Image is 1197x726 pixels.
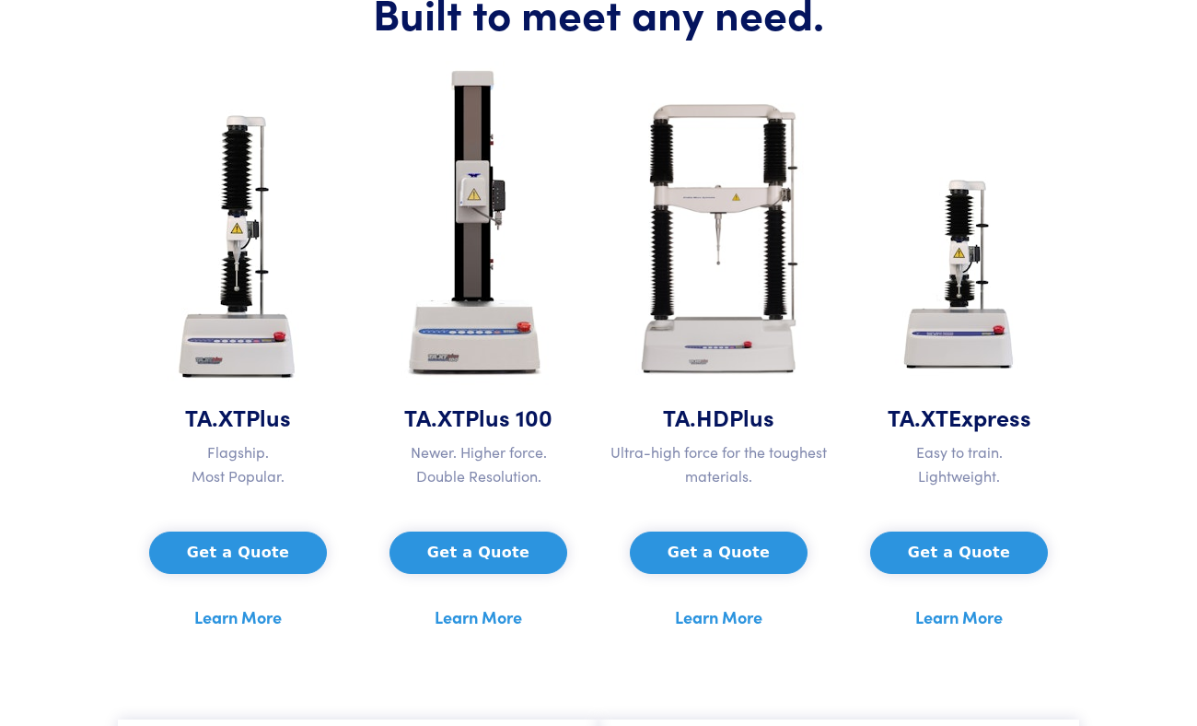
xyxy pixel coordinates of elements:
h5: TA.XT [129,401,347,433]
span: Plus 100 [465,401,552,433]
button: Get a Quote [630,532,808,574]
p: Newer. Higher force. Double Resolution. [369,440,587,487]
img: ta-xt-plus-analyzer.jpg [152,101,324,401]
a: Learn More [675,603,762,631]
a: Learn More [435,603,522,631]
span: Plus [729,401,774,433]
h5: TA.HD [610,401,828,433]
img: ta-xt-express-analyzer.jpg [880,147,1039,401]
a: Learn More [915,603,1003,631]
button: Get a Quote [149,532,327,574]
img: ta-xt-100-analyzer.jpg [387,46,571,401]
span: Plus [246,401,291,433]
img: ta-hd-analyzer.jpg [610,77,828,401]
p: Easy to train. Lightweight. [850,440,1068,487]
span: Express [948,401,1031,433]
button: Get a Quote [870,532,1048,574]
a: Learn More [194,603,282,631]
h5: TA.XT [850,401,1068,433]
h5: TA.XT [369,401,587,433]
p: Flagship. Most Popular. [129,440,347,487]
button: Get a Quote [389,532,567,574]
p: Ultra-high force for the toughest materials. [610,440,828,487]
